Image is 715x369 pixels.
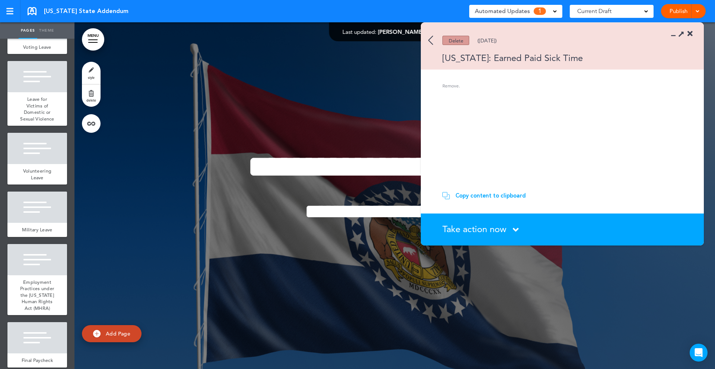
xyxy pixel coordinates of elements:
[378,28,424,35] span: [PERSON_NAME]
[82,28,104,51] a: MENU
[7,40,67,54] a: Voting Leave
[20,96,54,122] span: Leave for Victims of Domestic or Sexual Violence
[534,7,546,15] span: 1
[421,52,682,64] div: [US_STATE]: Earned Paid Sick Time
[343,29,447,35] div: —
[82,325,142,343] a: Add Page
[44,7,128,15] span: [US_STATE] State Addendum
[23,168,52,181] span: Volunteering Leave
[7,223,67,237] a: Military Leave
[106,330,130,337] span: Add Page
[690,344,708,362] div: Open Intercom Messenger
[442,224,506,234] span: Take action now
[7,275,67,315] a: Employment Practices under the [US_STATE] Human Rights Act (MHRA)
[7,353,67,368] a: Final Paycheck
[455,192,526,199] div: Copy content to clipboard
[442,36,469,45] div: Delete
[20,279,55,311] span: Employment Practices under the [US_STATE] Human Rights Act (MHRA)
[23,44,51,50] span: Voting Leave
[82,84,101,107] a: delete
[22,357,53,363] span: Final Paycheck
[22,227,52,233] span: Military Leave
[19,22,37,39] a: Pages
[343,28,376,35] span: Last updated:
[442,83,684,89] p: Remove.
[477,38,497,43] div: ([DATE])
[667,4,690,18] a: Publish
[86,98,96,102] span: delete
[82,62,101,84] a: style
[7,164,67,184] a: Volunteering Leave
[475,6,530,16] span: Automated Updates
[7,92,67,126] a: Leave for Victims of Domestic or Sexual Violence
[428,36,433,45] img: back.svg
[37,22,56,39] a: Theme
[442,192,450,199] img: copy.svg
[88,75,95,80] span: style
[93,330,101,337] img: add.svg
[577,6,611,16] span: Current Draft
